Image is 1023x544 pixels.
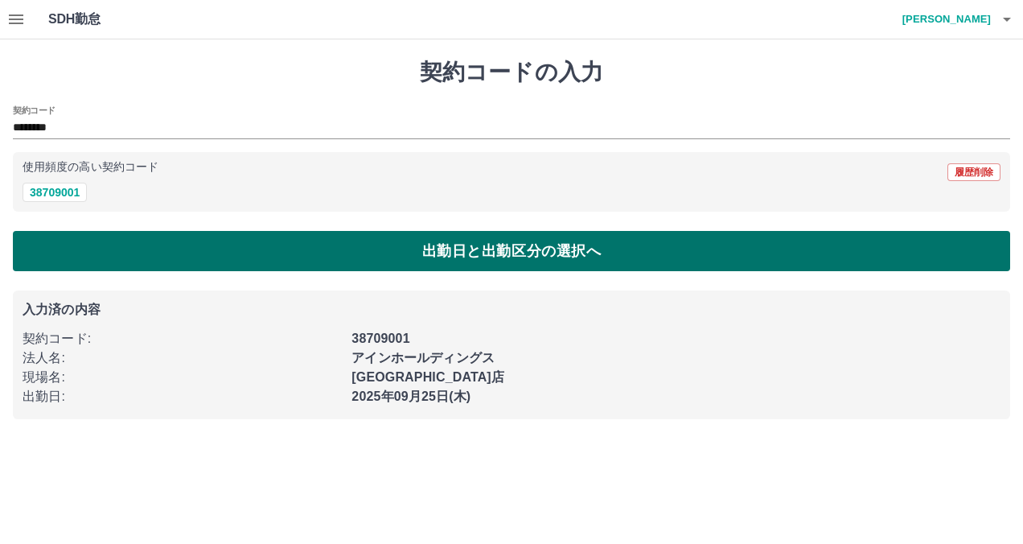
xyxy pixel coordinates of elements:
p: 現場名 : [23,368,342,387]
b: [GEOGRAPHIC_DATA]店 [351,370,504,384]
b: アインホールディングス [351,351,495,365]
b: 38709001 [351,332,409,345]
button: 出勤日と出勤区分の選択へ [13,231,1010,271]
p: 出勤日 : [23,387,342,406]
p: 使用頻度の高い契約コード [23,162,158,173]
h1: 契約コードの入力 [13,59,1010,86]
h2: 契約コード [13,104,55,117]
button: 履歴削除 [947,163,1000,181]
p: 法人名 : [23,348,342,368]
p: 入力済の内容 [23,303,1000,316]
button: 38709001 [23,183,87,202]
b: 2025年09月25日(木) [351,389,470,403]
p: 契約コード : [23,329,342,348]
